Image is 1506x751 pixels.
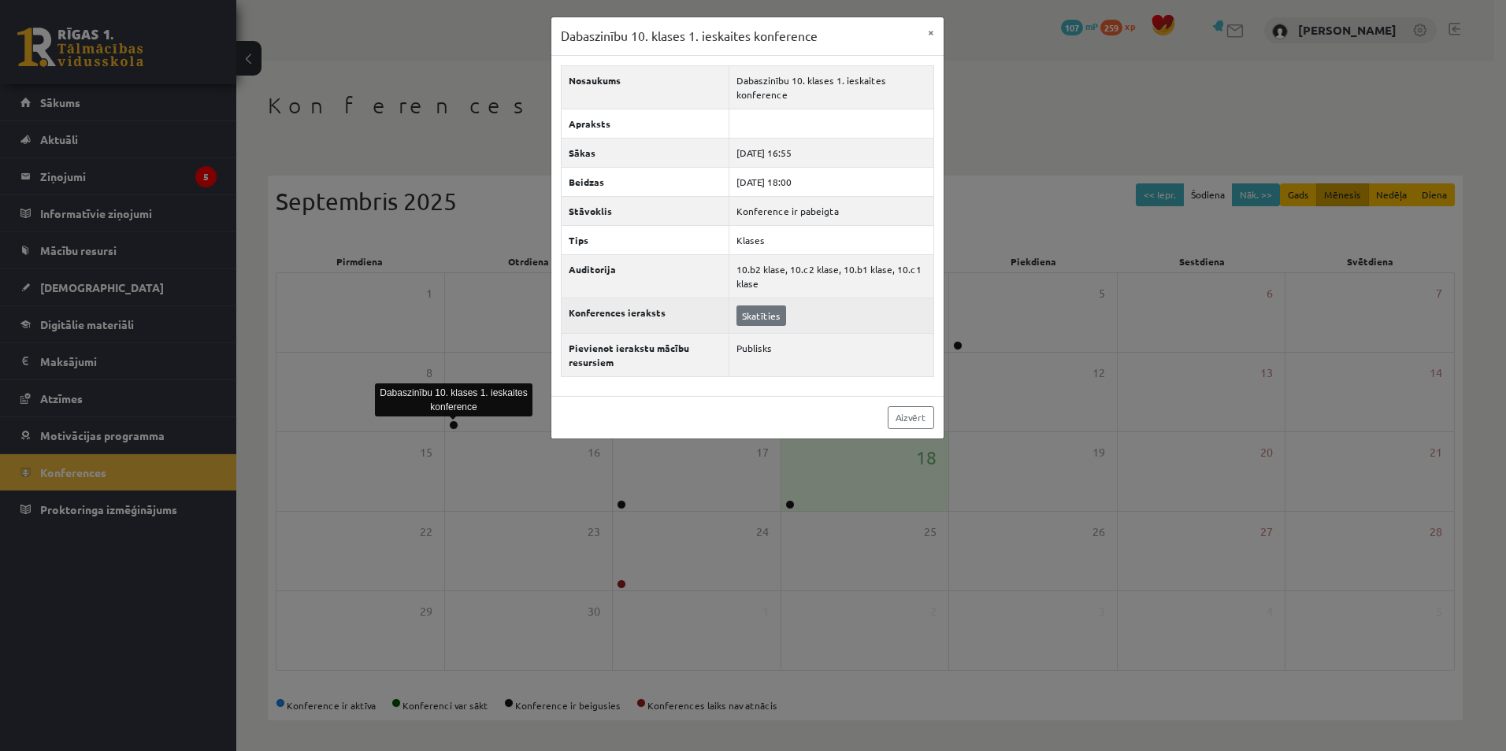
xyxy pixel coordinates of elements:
th: Pievienot ierakstu mācību resursiem [561,333,729,376]
td: 10.b2 klase, 10.c2 klase, 10.b1 klase, 10.c1 klase [729,254,933,298]
th: Beidzas [561,167,729,196]
h3: Dabaszinību 10. klases 1. ieskaites konference [561,27,818,46]
td: Publisks [729,333,933,376]
th: Konferences ieraksts [561,298,729,333]
th: Auditorija [561,254,729,298]
td: Klases [729,225,933,254]
a: Skatīties [736,305,786,326]
td: Konference ir pabeigta [729,196,933,225]
td: [DATE] 16:55 [729,138,933,167]
th: Apraksts [561,109,729,138]
td: Dabaszinību 10. klases 1. ieskaites konference [729,65,933,109]
th: Tips [561,225,729,254]
td: [DATE] 18:00 [729,167,933,196]
th: Nosaukums [561,65,729,109]
a: Aizvērt [888,406,934,429]
th: Sākas [561,138,729,167]
button: × [918,17,944,47]
th: Stāvoklis [561,196,729,225]
div: Dabaszinību 10. klases 1. ieskaites konference [375,383,532,416]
